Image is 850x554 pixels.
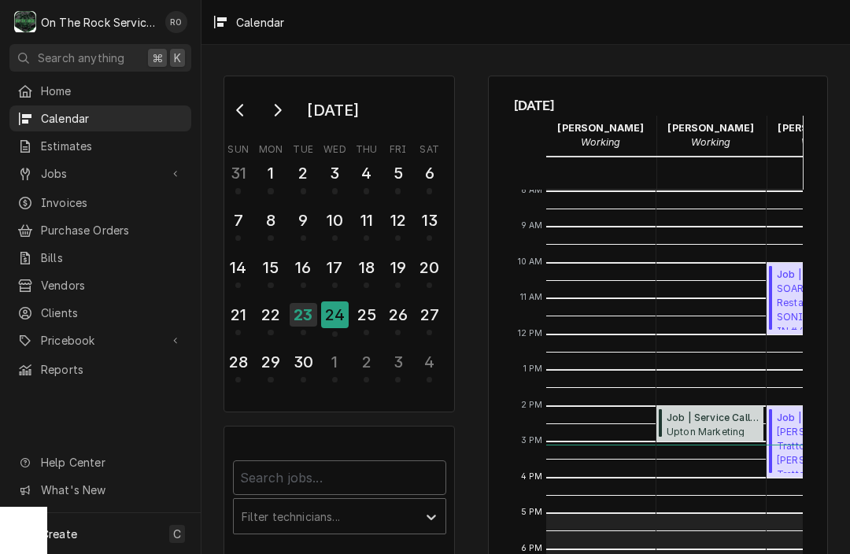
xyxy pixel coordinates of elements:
div: 29 [258,350,283,374]
div: Job | Service Call(Past Due)Upton Marketing LLCThe Honey Baked Ham Company - Easley SC / [STREET_... [656,406,764,442]
span: Home [41,83,183,99]
div: 19 [386,256,410,279]
a: Clients [9,300,191,326]
div: Calendar Filters [233,446,446,551]
div: Rich Ortega's Avatar [165,11,187,33]
span: Search anything [38,50,124,66]
span: 2 PM [517,399,547,412]
span: 10 AM [514,256,547,268]
em: Working [801,136,841,148]
th: Wednesday [319,138,350,157]
div: 8 [258,209,283,232]
span: What's New [41,482,182,498]
div: 20 [417,256,442,279]
span: [DATE] [514,95,803,116]
em: Working [581,136,620,148]
a: Go to What's New [9,477,191,503]
div: 28 [226,350,250,374]
th: Saturday [414,138,445,157]
a: Bills [9,245,191,271]
span: Create [41,527,77,541]
span: Estimates [41,138,183,154]
a: Home [9,78,191,104]
span: Jobs [41,165,160,182]
span: Pricebook [41,332,160,349]
div: 12 [386,209,410,232]
span: Reports [41,361,183,378]
div: [DATE] [301,97,364,124]
span: Vendors [41,277,183,294]
div: 9 [291,209,316,232]
div: 10 [323,209,347,232]
span: Help Center [41,454,182,471]
span: Bills [41,249,183,266]
span: 11 AM [516,291,547,304]
div: 22 [258,303,283,327]
a: Vendors [9,272,191,298]
span: 9 AM [517,220,547,232]
th: Sunday [223,138,254,157]
span: 5 PM [517,506,547,519]
span: 1 PM [519,363,547,375]
div: 4 [354,161,379,185]
input: Search jobs... [233,460,446,495]
div: 25 [354,303,379,327]
div: Ray Beals - Working [546,116,656,155]
th: Friday [382,138,414,157]
span: ⌘ [152,50,163,66]
div: O [14,11,36,33]
div: 21 [226,303,250,327]
div: 6 [417,161,442,185]
div: 3 [386,350,410,374]
span: K [174,50,181,66]
a: Purchase Orders [9,217,191,243]
div: 13 [417,209,442,232]
span: Clients [41,305,183,321]
span: 12 PM [514,327,547,340]
div: 11 [354,209,379,232]
a: Go to Jobs [9,161,191,187]
strong: [PERSON_NAME] [667,122,754,134]
a: Reports [9,356,191,382]
span: Invoices [41,194,183,211]
a: Invoices [9,190,191,216]
div: 27 [417,303,442,327]
div: 14 [226,256,250,279]
div: 15 [258,256,283,279]
em: Working [691,136,730,148]
strong: [PERSON_NAME] [557,122,644,134]
div: 23 [290,303,317,327]
button: Search anything⌘K [9,44,191,72]
span: Purchase Orders [41,222,183,238]
span: C [173,526,181,542]
div: 2 [291,161,316,185]
div: Rich Ortega - Working [656,116,767,155]
div: 4 [417,350,442,374]
div: 5 [386,161,410,185]
div: 24 [321,301,349,328]
div: 26 [386,303,410,327]
div: On The Rock Services [41,14,157,31]
a: Calendar [9,105,191,131]
th: Thursday [351,138,382,157]
a: Go to Pricebook [9,327,191,353]
div: 2 [354,350,379,374]
div: On The Rock Services's Avatar [14,11,36,33]
div: 17 [323,256,347,279]
th: Tuesday [287,138,319,157]
a: Estimates [9,133,191,159]
button: Go to previous month [225,98,257,123]
span: 4 PM [517,471,547,483]
div: 30 [291,350,316,374]
div: 31 [226,161,250,185]
div: RO [165,11,187,33]
span: Calendar [41,110,183,127]
div: 18 [354,256,379,279]
div: 1 [258,161,283,185]
th: Monday [254,138,287,157]
span: Upton Marketing LLC The Honey Baked Ham Company - Easley SC / [STREET_ADDRESS] [667,425,759,438]
span: 8 AM [517,184,547,197]
div: 16 [291,256,316,279]
span: Job | Service Call ( Past Due ) [667,411,759,425]
div: 7 [226,209,250,232]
